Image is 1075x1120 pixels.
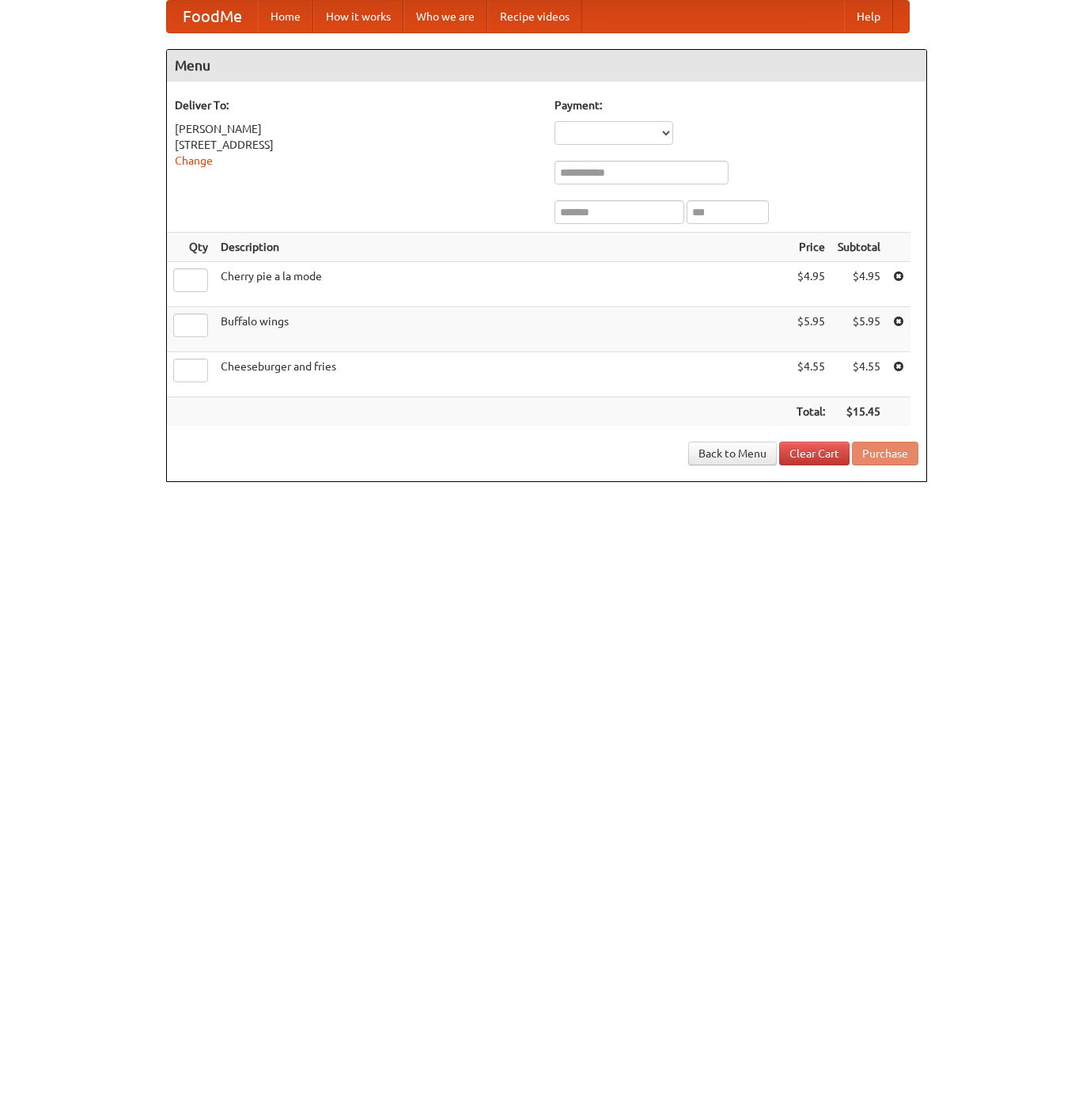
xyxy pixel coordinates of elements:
td: $4.95 [790,262,831,307]
a: Change [175,154,213,167]
a: Who we are [403,1,487,32]
h5: Payment: [555,97,918,113]
h5: Deliver To: [175,97,539,113]
td: $4.95 [831,262,887,307]
td: Buffalo wings [214,307,790,352]
div: [PERSON_NAME] [175,121,539,137]
th: $15.45 [831,397,887,427]
th: Price [790,233,831,262]
th: Subtotal [831,233,887,262]
div: [STREET_ADDRESS] [175,137,539,153]
th: Total: [790,397,831,427]
a: Home [258,1,313,32]
h4: Menu [167,50,926,82]
a: Clear Cart [779,442,850,465]
a: How it works [313,1,403,32]
a: Help [844,1,893,32]
a: Recipe videos [487,1,582,32]
td: $5.95 [790,307,831,352]
th: Description [214,233,790,262]
td: Cheeseburger and fries [214,352,790,397]
td: $4.55 [790,352,831,397]
td: $5.95 [831,307,887,352]
button: Purchase [852,442,918,465]
a: Back to Menu [688,442,777,465]
td: $4.55 [831,352,887,397]
th: Qty [167,233,214,262]
a: FoodMe [167,1,258,32]
td: Cherry pie a la mode [214,262,790,307]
